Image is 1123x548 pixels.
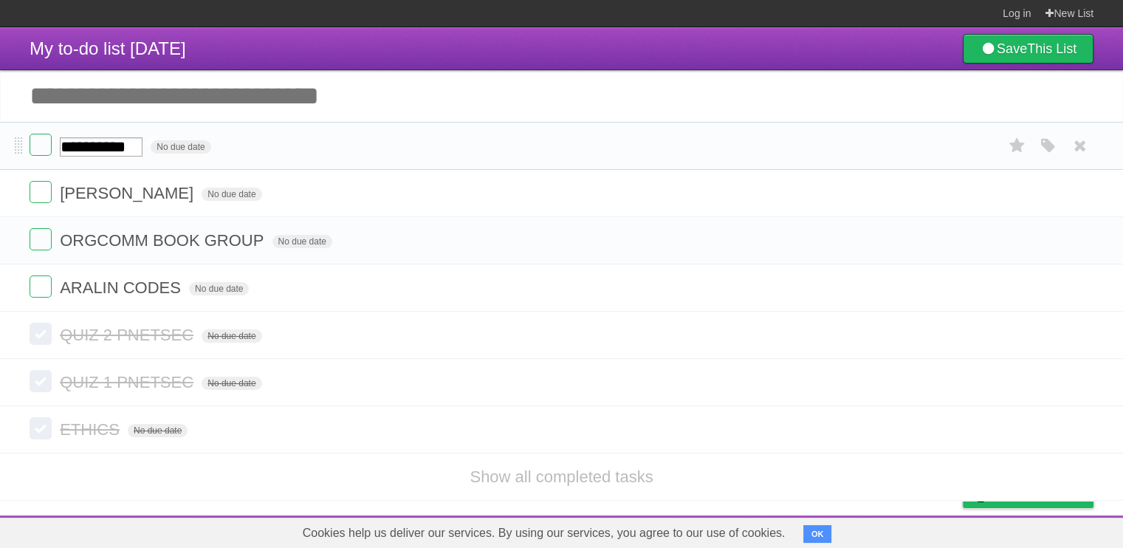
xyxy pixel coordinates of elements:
span: My to-do list [DATE] [30,38,186,58]
label: Done [30,134,52,156]
span: Cookies help us deliver our services. By using our services, you agree to our use of cookies. [288,518,800,548]
span: QUIZ 1 PNETSEC [60,373,197,391]
span: ARALIN CODES [60,278,185,297]
label: Done [30,275,52,298]
label: Done [30,417,52,439]
span: No due date [202,188,261,201]
label: Done [30,323,52,345]
label: Done [30,181,52,203]
label: Star task [1003,134,1031,158]
span: ETHICS [60,420,123,439]
span: QUIZ 2 PNETSEC [60,326,197,344]
a: SaveThis List [963,34,1093,64]
span: No due date [202,377,261,390]
span: No due date [189,282,249,295]
span: No due date [202,329,261,343]
span: [PERSON_NAME] [60,184,197,202]
a: Show all completed tasks [470,467,653,486]
b: This List [1027,41,1076,56]
span: Buy me a coffee [994,482,1086,507]
span: ORGCOMM BOOK GROUP [60,231,267,250]
span: No due date [272,235,332,248]
span: No due date [128,424,188,437]
button: OK [803,525,832,543]
label: Done [30,370,52,392]
span: No due date [151,140,210,154]
label: Done [30,228,52,250]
